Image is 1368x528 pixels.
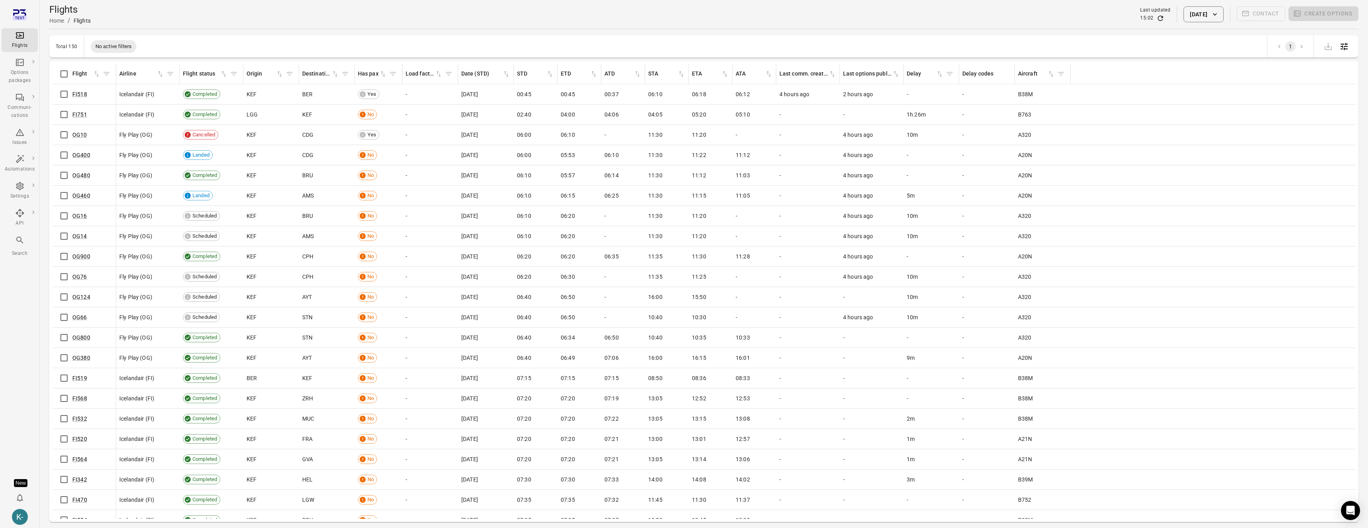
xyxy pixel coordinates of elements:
[365,111,377,118] span: No
[12,490,28,506] button: Notifications
[247,171,256,179] span: KEF
[302,252,313,260] span: CPH
[406,70,435,78] div: Load factor
[406,111,455,118] div: -
[517,70,554,78] div: Sort by STD in ascending order
[406,252,455,260] div: -
[119,273,152,281] span: Fly Play (OG)
[962,232,1012,240] div: -
[561,70,598,78] span: ETD
[302,131,313,139] span: CDG
[190,212,220,220] span: Scheduled
[2,125,38,149] a: Issues
[72,70,101,78] span: Flight
[72,415,87,422] a: FI532
[247,90,256,98] span: KEF
[190,111,220,118] span: Completed
[692,232,706,240] span: 11:20
[247,131,256,139] span: KEF
[358,70,387,78] span: Has pax
[183,70,228,78] div: Sort by flight status in ascending order
[72,70,101,78] div: Sort by flight in ascending order
[907,252,956,260] div: -
[1055,68,1067,80] button: Filter by aircraft
[517,212,531,220] span: 06:10
[843,212,873,220] span: 4 hours ago
[779,70,836,78] div: Sort by last communication created in ascending order
[561,212,575,220] span: 06:20
[49,3,91,16] h1: Flights
[302,192,314,200] span: AMS
[736,151,750,159] span: 11:12
[561,90,575,98] span: 00:45
[692,70,729,78] span: ETA
[2,233,38,260] button: Search
[365,151,377,159] span: No
[779,212,837,220] div: -
[779,90,810,98] span: 4 hours ago
[1341,501,1360,520] div: Open Intercom Messenger
[561,151,575,159] span: 05:53
[302,212,313,220] span: BRU
[962,192,1012,200] div: -
[604,151,619,159] span: 06:10
[5,165,35,173] div: Automations
[72,476,87,483] a: FI342
[365,192,377,200] span: No
[604,70,641,78] div: Sort by ATD in ascending order
[962,171,1012,179] div: -
[962,111,1012,118] div: -
[183,70,228,78] span: Flight status
[72,334,90,341] a: OG800
[247,252,256,260] span: KEF
[461,70,502,78] div: Date (STD)
[302,151,313,159] span: CDG
[736,212,773,220] div: -
[604,232,642,240] div: -
[461,70,510,78] div: Sort by date (STD) in ascending order
[119,151,152,159] span: Fly Play (OG)
[1018,70,1055,78] span: Aircraft
[843,90,873,98] span: 2 hours ago
[843,232,873,240] span: 4 hours ago
[302,70,339,78] span: Destination
[247,192,256,200] span: KEF
[648,252,663,260] span: 11:35
[72,456,87,462] a: FI564
[779,151,837,159] div: -
[692,192,706,200] span: 11:15
[779,192,837,200] div: -
[5,250,35,258] div: Search
[779,111,837,118] div: -
[72,314,87,320] a: OG66
[736,70,765,78] div: ATA
[907,171,956,179] div: -
[517,131,531,139] span: 06:00
[72,132,87,138] a: OG10
[779,131,837,139] div: -
[5,192,35,200] div: Settings
[72,436,87,442] a: FI520
[1018,131,1032,139] span: A320
[72,253,90,260] a: OG900
[779,70,828,78] div: Last comm. created
[190,273,220,281] span: Scheduled
[604,212,642,220] div: -
[119,70,156,78] div: Airline
[49,17,64,24] a: Home
[1018,111,1032,118] span: B763
[49,16,91,25] nav: Breadcrumbs
[406,192,455,200] div: -
[228,68,240,80] span: Filter by flight status
[1336,39,1352,54] button: Open table configuration
[119,70,164,78] div: Sort by airline in ascending order
[944,68,956,80] button: Filter by delay
[119,192,152,200] span: Fly Play (OG)
[648,90,663,98] span: 06:10
[907,90,956,98] div: -
[736,111,750,118] span: 05:10
[190,151,212,159] span: Landed
[1320,42,1336,50] span: Please make a selection to export
[648,70,685,78] span: STA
